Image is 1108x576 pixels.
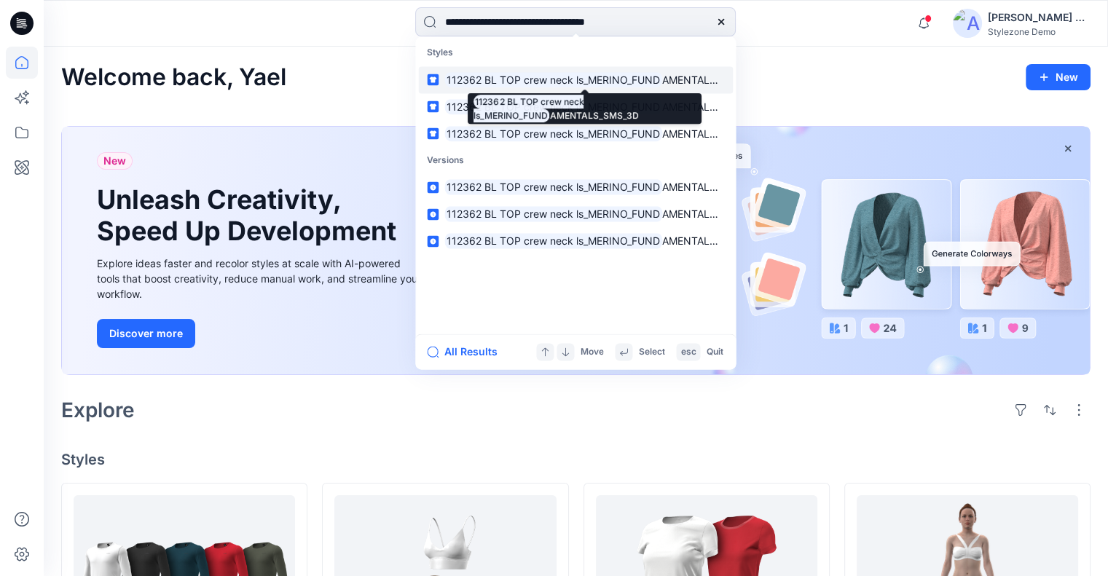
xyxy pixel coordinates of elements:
mark: 112362 BL TOP crew neck ls_MERINO_FUND [444,179,662,196]
mark: 112362 BL TOP crew neck ls_MERINO_FUND [444,71,662,88]
p: Versions [418,147,733,174]
mark: 112362 BL TOP crew neck ls_MERINO_FUND [444,98,662,115]
button: Discover more [97,319,195,348]
p: Quit [706,344,723,360]
span: AMENTALS_SMS_3D [662,74,760,86]
span: AMENTALS_SMS_3D [662,208,760,221]
a: 112362 BL TOP crew neck ls_MERINO_FUNDAMENTALS_SMS_3D [418,66,733,93]
a: Discover more [97,319,425,348]
a: 112362 BL TOP crew neck ls_MERINO_FUNDAMENTALS_SMS_3D [418,228,733,255]
p: Move [580,344,603,360]
div: Explore ideas faster and recolor styles at scale with AI-powered tools that boost creativity, red... [97,256,425,301]
h2: Explore [61,398,135,422]
mark: 112362 BL TOP crew neck ls_MERINO_FUND [444,125,662,142]
p: Select [638,344,664,360]
h2: Welcome back, Yael [61,64,286,91]
a: 112362 BL TOP crew neck ls_MERINO_FUNDAMENTALS_SMS_3D [418,201,733,228]
mark: 112362 BL TOP crew neck ls_MERINO_FUND [444,233,662,250]
h4: Styles [61,451,1091,468]
span: AMENTALS_SMS_3D [662,181,760,194]
h1: Unleash Creativity, Speed Up Development [97,184,403,247]
div: Stylezone Demo [988,26,1090,37]
p: Styles [418,39,733,66]
mark: 112362 BL TOP crew neck ls_MERINO_FUND [444,206,662,223]
button: New [1026,64,1091,90]
img: avatar [953,9,982,38]
div: [PERSON_NAME] Ashkenazi [988,9,1090,26]
a: 112362 BL TOP crew neck ls_MERINO_FUNDAMENTALS_SMS_3D [418,174,733,201]
span: New [103,152,126,170]
span: AMENTALS_SMS_3D [662,127,760,140]
a: 112362 BL TOP crew neck ls_MERINO_FUNDAMENTALS_SMS_3D [418,120,733,147]
a: 112362 BL TOP crew neck ls_MERINO_FUNDAMENTALS_SMS_3D [418,93,733,120]
p: esc [680,344,696,360]
span: AMENTALS_SMS_3D [662,235,760,248]
span: AMENTALS_SMS_3D [662,100,760,113]
button: All Results [427,343,507,360]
